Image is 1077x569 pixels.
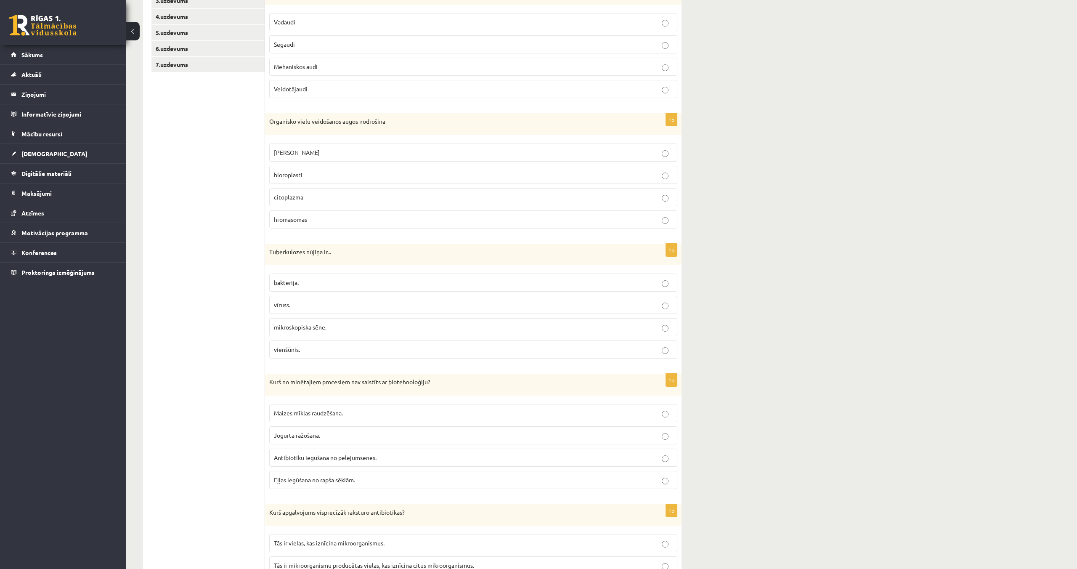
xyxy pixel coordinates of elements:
[662,280,668,287] input: baktērija.
[9,15,77,36] a: Rīgas 1. Tālmācības vidusskola
[662,195,668,202] input: citoplazma
[662,64,668,71] input: Mehāniskos audi
[21,170,72,177] span: Digitālie materiāli
[662,173,668,179] input: hloroplasti
[274,476,355,484] span: Eļļas iegūšana no rapša sēklām.
[151,57,265,72] a: 7.uzdevums
[662,303,668,309] input: vīruss.
[274,409,343,417] span: Maizes mīklas raudzēšana.
[151,41,265,56] a: 6.uzdevums
[11,183,116,203] a: Maksājumi
[21,85,116,104] legend: Ziņojumi
[21,209,44,217] span: Atzīmes
[666,504,677,517] p: 1p
[11,223,116,242] a: Motivācijas programma
[269,117,635,126] p: Organisko vielu veidošanos augos nodrošina
[151,9,265,24] a: 4.uzdevums
[274,539,385,547] span: Tās ir vielas, kas iznīcina mikroorganismus.
[269,508,635,517] p: Kurš apgalvojums visprecīzāk raksturo antibiotikas?
[21,130,62,138] span: Mācību resursi
[274,149,320,156] span: [PERSON_NAME]
[21,71,42,78] span: Aktuāli
[274,40,295,48] span: Segaudi
[662,42,668,49] input: Segaudi
[274,279,299,286] span: baktērija.
[11,203,116,223] a: Atzīmes
[11,124,116,144] a: Mācību resursi
[269,248,635,256] p: Tuberkulozes nūjiņa ir...
[274,431,320,439] span: Jogurta ražošana.
[662,87,668,93] input: Veidotājaudi
[274,18,295,26] span: Vadaudi
[21,150,88,157] span: [DEMOGRAPHIC_DATA]
[274,171,302,178] span: hloroplasti
[21,104,116,124] legend: Informatīvie ziņojumi
[21,269,95,276] span: Proktoringa izmēģinājums
[151,25,265,40] a: 5.uzdevums
[662,478,668,484] input: Eļļas iegūšana no rapša sēklām.
[662,325,668,332] input: mikroskopiska sēne.
[274,346,300,353] span: vienšūnis.
[269,378,635,386] p: Kurš no minētajiem procesiem nav saistīts ar biotehnoloģiju?
[274,193,303,201] span: citoplazma
[274,454,377,461] span: Antibiotiku iegūšana no pelējumsēnes.
[274,323,326,331] span: mikroskopiska sēne.
[11,85,116,104] a: Ziņojumi
[274,215,307,223] span: hromasomas
[274,63,318,70] span: Mehāniskos audi
[662,541,668,548] input: Tās ir vielas, kas iznīcina mikroorganismus.
[662,433,668,440] input: Jogurta ražošana.
[662,150,668,157] input: [PERSON_NAME]
[274,301,290,308] span: vīruss.
[11,263,116,282] a: Proktoringa izmēģinājums
[662,411,668,417] input: Maizes mīklas raudzēšana.
[21,183,116,203] legend: Maksājumi
[666,243,677,257] p: 1p
[274,85,308,93] span: Veidotājaudi
[11,164,116,183] a: Digitālie materiāli
[11,104,116,124] a: Informatīvie ziņojumi
[11,45,116,64] a: Sākums
[11,144,116,163] a: [DEMOGRAPHIC_DATA]
[21,229,88,237] span: Motivācijas programma
[666,373,677,387] p: 1p
[662,20,668,27] input: Vadaudi
[666,113,677,126] p: 1p
[274,561,474,569] span: Tās ir mikroorganismu producētas vielas, kas iznīcina citus mikroorganismus.
[11,243,116,262] a: Konferences
[662,455,668,462] input: Antibiotiku iegūšana no pelējumsēnes.
[11,65,116,84] a: Aktuāli
[662,347,668,354] input: vienšūnis.
[21,51,43,58] span: Sākums
[21,249,57,256] span: Konferences
[662,217,668,224] input: hromasomas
